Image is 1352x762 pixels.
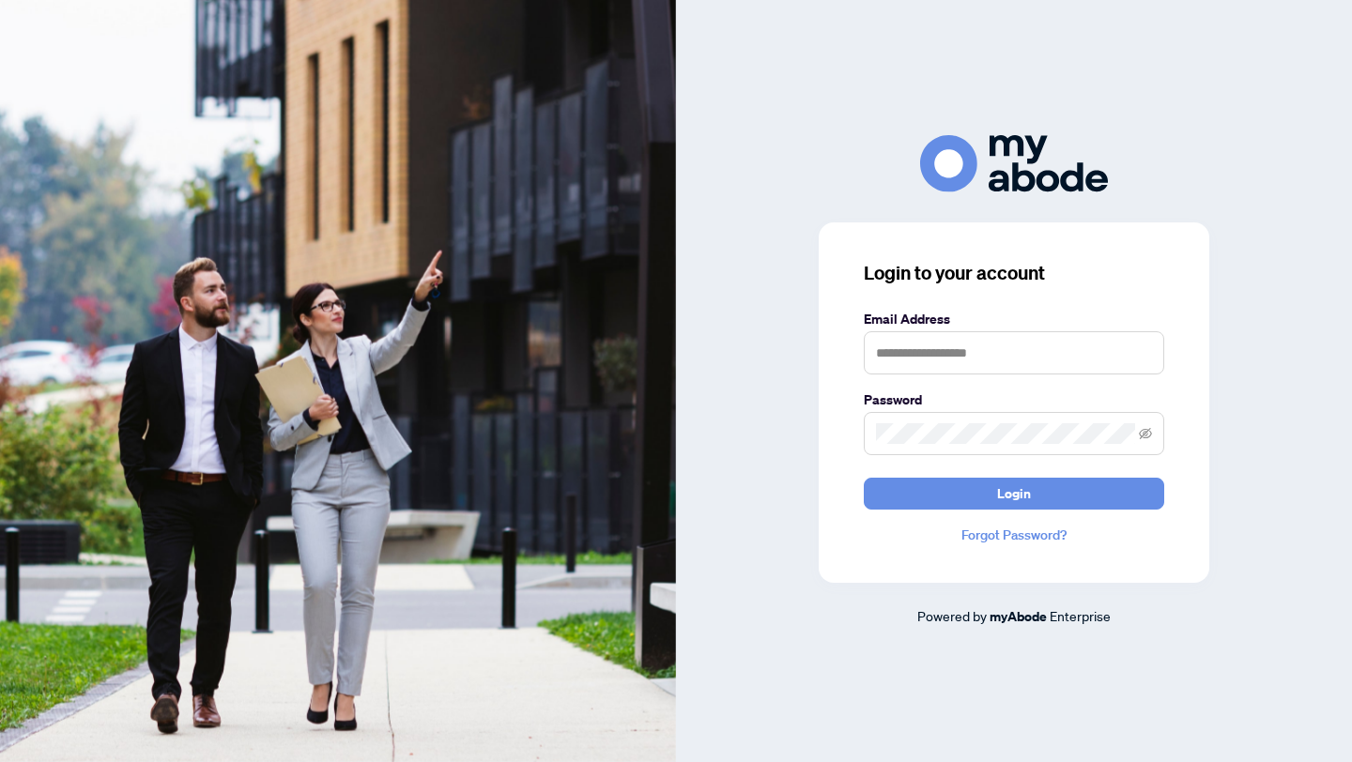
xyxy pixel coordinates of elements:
label: Email Address [864,309,1164,329]
span: Login [997,479,1031,509]
span: eye-invisible [1139,427,1152,440]
span: Enterprise [1050,607,1111,624]
span: Powered by [917,607,987,624]
label: Password [864,389,1164,410]
button: Login [864,478,1164,510]
h3: Login to your account [864,260,1164,286]
img: ma-logo [920,135,1108,192]
a: Forgot Password? [864,525,1164,545]
a: myAbode [990,606,1047,627]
